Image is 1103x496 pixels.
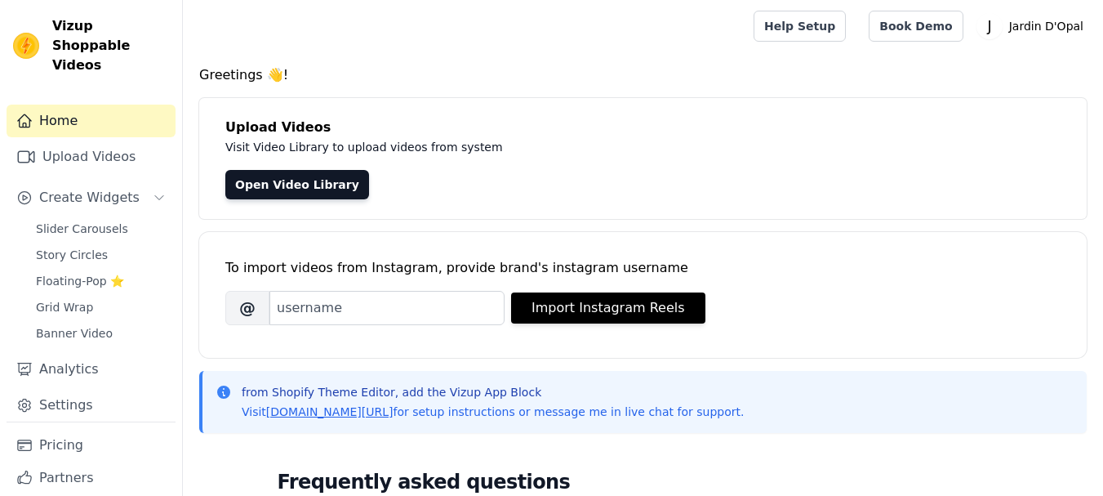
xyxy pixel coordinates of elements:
span: Create Widgets [39,188,140,208]
a: Story Circles [26,244,176,266]
a: Home [7,105,176,137]
a: Banner Video [26,322,176,345]
img: Vizup [13,33,39,59]
a: Floating-Pop ⭐ [26,270,176,293]
a: Analytics [7,353,176,386]
text: J [986,18,991,34]
a: Slider Carousels [26,217,176,240]
a: Open Video Library [225,170,369,199]
span: Floating-Pop ⭐ [36,273,124,289]
a: Partners [7,462,176,494]
p: Visit for setup instructions or message me in live chat for support. [242,404,744,420]
span: Vizup Shoppable Videos [52,16,169,75]
button: J Jardin D'Opal [976,11,1090,41]
p: Jardin D'Opal [1003,11,1090,41]
button: Import Instagram Reels [511,293,705,324]
a: Upload Videos [7,141,176,173]
span: @ [225,291,269,325]
h4: Greetings 👋! [199,65,1087,85]
h4: Upload Videos [225,118,1061,137]
div: To import videos from Instagram, provide brand's instagram username [225,258,1061,278]
span: Story Circles [36,247,108,263]
a: Book Demo [869,11,963,42]
span: Banner Video [36,325,113,342]
a: Help Setup [754,11,846,42]
a: Grid Wrap [26,296,176,319]
input: username [269,291,505,325]
span: Grid Wrap [36,299,93,315]
p: Visit Video Library to upload videos from system [225,137,957,157]
p: from Shopify Theme Editor, add the Vizup App Block [242,384,744,400]
span: Slider Carousels [36,221,128,237]
a: [DOMAIN_NAME][URL] [266,405,394,418]
button: Create Widgets [7,181,176,214]
a: Pricing [7,429,176,462]
a: Settings [7,389,176,422]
